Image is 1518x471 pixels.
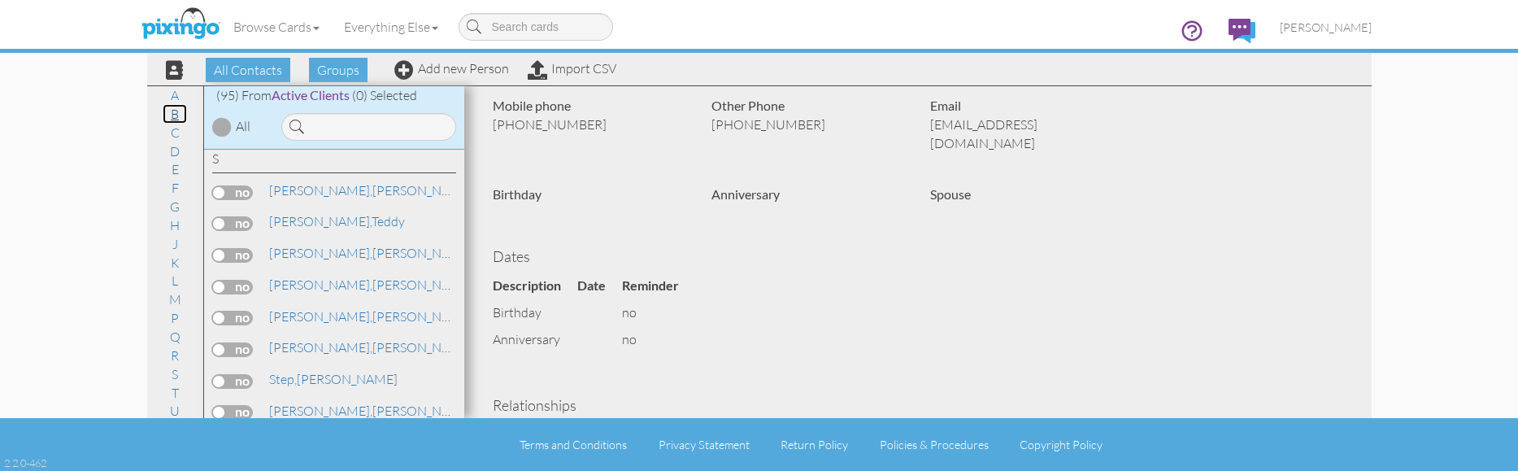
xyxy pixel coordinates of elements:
[267,401,475,421] a: [PERSON_NAME]
[528,60,616,76] a: Import CSV
[493,273,577,299] th: Description
[352,87,417,103] span: (0) Selected
[164,234,186,254] a: J
[163,346,187,365] a: R
[459,13,613,41] input: Search cards
[622,273,695,299] th: Reminder
[204,86,464,105] div: (95) From
[163,308,187,328] a: P
[520,438,627,451] a: Terms and Conditions
[163,159,187,179] a: E
[269,308,372,325] span: [PERSON_NAME],
[269,182,372,198] span: [PERSON_NAME],
[163,253,188,273] a: K
[267,212,407,231] a: Teddy
[212,150,456,173] div: S
[493,398,1343,414] h4: Relationships
[163,364,186,384] a: S
[930,116,1124,153] p: [EMAIL_ADDRESS][DOMAIN_NAME]
[930,186,971,202] strong: Spouse
[267,307,475,326] a: [PERSON_NAME]
[1280,20,1372,34] span: [PERSON_NAME]
[137,4,224,45] img: pixingo logo
[267,243,475,263] a: [PERSON_NAME]
[236,117,250,136] div: All
[162,216,188,235] a: H
[622,299,695,326] td: no
[309,58,368,82] span: Groups
[221,7,332,47] a: Browse Cards
[267,338,475,357] a: [PERSON_NAME]
[269,213,372,229] span: [PERSON_NAME],
[267,369,399,389] a: [PERSON_NAME]
[269,403,372,419] span: [PERSON_NAME],
[711,98,785,113] strong: Other Phone
[267,181,475,200] a: [PERSON_NAME]
[161,290,189,309] a: M
[4,456,46,470] div: 2.2.0-462
[493,98,571,113] strong: Mobile phone
[163,383,187,403] a: T
[163,104,187,124] a: B
[162,197,188,216] a: G
[577,273,622,299] th: Date
[622,326,695,353] td: no
[162,142,188,161] a: D
[162,327,189,347] a: Q
[1229,19,1255,43] img: comments.svg
[493,326,577,353] td: anniversary
[711,186,780,202] strong: Anniversary
[269,339,372,355] span: [PERSON_NAME],
[1020,438,1103,451] a: Copyright Policy
[711,116,906,134] p: [PHONE_NUMBER]
[394,60,509,76] a: Add new Person
[493,116,687,134] p: [PHONE_NUMBER]
[269,245,372,261] span: [PERSON_NAME],
[659,438,750,451] a: Privacy Statement
[272,87,350,102] span: Active Clients
[162,401,188,421] a: U
[930,98,961,113] strong: Email
[493,186,542,202] strong: Birthday
[269,371,297,387] span: Step,
[267,275,475,294] a: [PERSON_NAME]
[163,178,187,198] a: F
[163,85,187,105] a: A
[163,123,188,142] a: C
[880,438,989,451] a: Policies & Procedures
[332,7,450,47] a: Everything Else
[781,438,848,451] a: Return Policy
[206,58,290,82] span: All Contacts
[1268,7,1384,48] a: [PERSON_NAME]
[493,299,577,326] td: birthday
[163,271,186,290] a: L
[269,277,372,293] span: [PERSON_NAME],
[493,249,1343,265] h4: Dates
